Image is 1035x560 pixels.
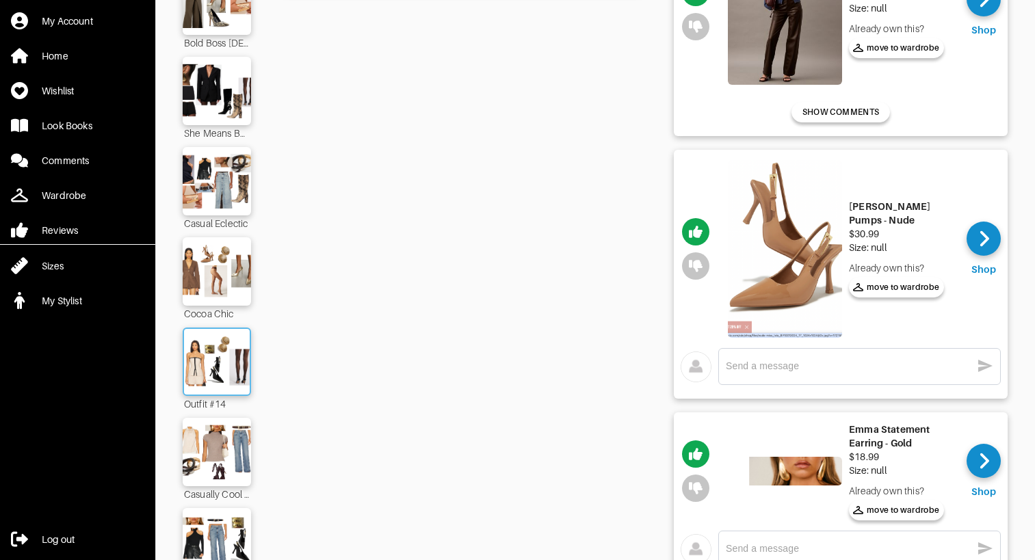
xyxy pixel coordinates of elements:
div: Log out [42,533,75,546]
div: Already own this? [849,22,956,36]
button: move to wardrobe [849,277,944,297]
button: move to wardrobe [849,500,944,520]
div: Reviews [42,224,78,237]
button: SHOW COMMENTS [791,102,890,122]
div: My Account [42,14,93,28]
span: move to wardrobe [853,42,940,54]
a: Shop [967,444,1001,498]
div: [PERSON_NAME] Pumps - Nude [849,200,956,227]
div: Shop [971,485,996,498]
div: Already own this? [849,261,956,275]
img: Caroline Slingback Pumps - Nude [728,160,842,338]
div: Bold Boss [DEMOGRAPHIC_DATA] [183,35,251,50]
img: Outfit Casually Cool & Elevated [178,425,256,479]
img: Outfit Casual Eclectic [178,154,256,209]
span: SHOW COMMENTS [802,106,879,118]
div: Casually Cool & Elevated [183,486,251,501]
div: Wardrobe [42,189,86,202]
div: $30.99 [849,227,956,241]
img: avatar [681,351,711,382]
div: Size: null [849,241,956,254]
div: Size: null [849,1,956,15]
div: Shop [971,23,996,37]
span: move to wardrobe [853,504,940,516]
div: Wishlist [42,84,74,98]
div: Already own this? [849,484,956,498]
div: $18.99 [849,450,956,464]
img: Emma Statement Earring - Gold [728,457,842,485]
div: Look Books [42,119,92,133]
div: My Stylist [42,294,82,308]
div: Casual Eclectic [183,215,251,230]
div: Cocoa Chic [183,306,251,321]
span: move to wardrobe [853,281,940,293]
div: Size: null [849,464,956,477]
div: Comments [42,154,89,168]
div: She Means Business [183,125,251,140]
button: move to wardrobe [849,38,944,58]
div: Emma Statement Earring - Gold [849,423,956,450]
div: Home [42,49,68,63]
img: Outfit Outfit #14 [180,336,254,388]
img: Outfit Cocoa Chic [178,244,256,299]
div: Shop [971,263,996,276]
div: Sizes [42,259,64,273]
img: Outfit She Means Business [178,64,256,118]
div: Outfit #14 [183,396,251,411]
a: Shop [967,222,1001,276]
